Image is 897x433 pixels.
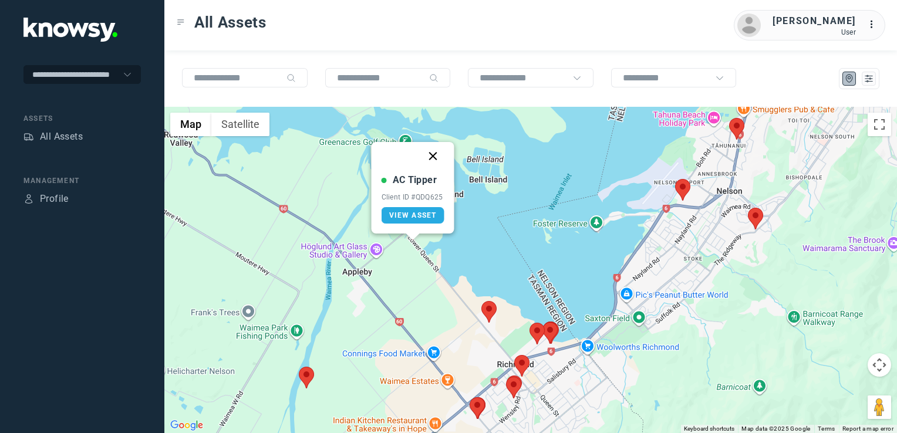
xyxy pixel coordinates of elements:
[684,425,734,433] button: Keyboard shortcuts
[23,175,141,186] div: Management
[23,18,117,42] img: Application Logo
[844,73,855,84] div: Map
[382,207,444,224] a: View Asset
[741,425,810,432] span: Map data ©2025 Google
[167,418,206,433] a: Open this area in Google Maps (opens a new window)
[868,113,891,136] button: Toggle fullscreen view
[40,130,83,144] div: All Assets
[177,18,185,26] div: Toggle Menu
[868,353,891,377] button: Map camera controls
[382,193,444,201] div: Client ID #QDQ625
[194,12,267,33] span: All Assets
[868,18,882,33] div: :
[818,425,835,432] a: Terms (opens in new tab)
[864,73,874,84] div: List
[40,192,69,206] div: Profile
[286,73,296,83] div: Search
[167,418,206,433] img: Google
[170,113,211,136] button: Show street map
[737,13,761,37] img: avatar.png
[868,395,891,419] button: Drag Pegman onto the map to open Street View
[211,113,269,136] button: Show satellite imagery
[419,142,447,170] button: Close
[393,173,437,187] div: AC Tipper
[868,20,880,29] tspan: ...
[23,131,34,142] div: Assets
[773,14,856,28] div: [PERSON_NAME]
[389,211,437,219] span: View Asset
[23,194,34,204] div: Profile
[773,28,856,36] div: User
[23,130,83,144] a: AssetsAll Assets
[868,18,882,32] div: :
[842,425,893,432] a: Report a map error
[429,73,439,83] div: Search
[23,192,69,206] a: ProfileProfile
[23,113,141,124] div: Assets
